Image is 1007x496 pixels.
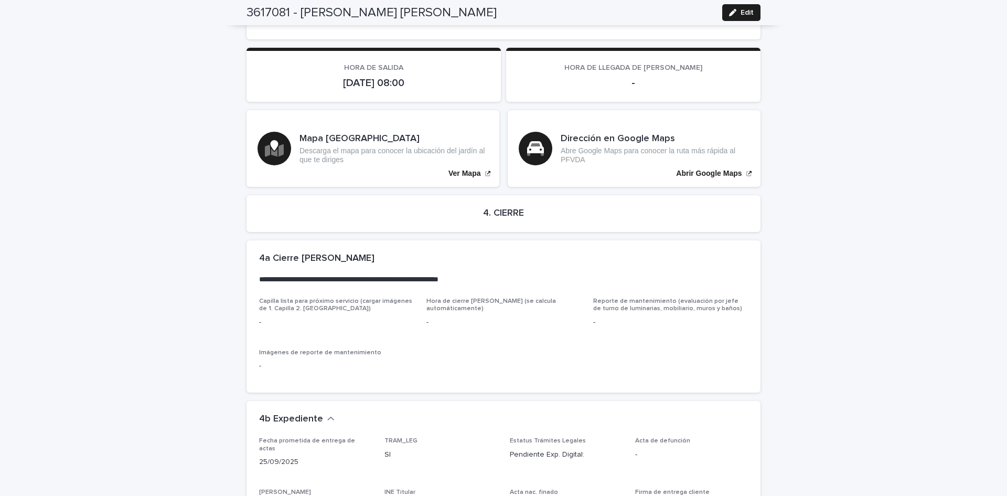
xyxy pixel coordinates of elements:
a: Ver Mapa [247,110,499,187]
span: Imágenes de reporte de mantenimiento [259,350,381,356]
p: 25/09/2025 [259,457,372,468]
h3: Mapa [GEOGRAPHIC_DATA] [299,133,488,145]
span: Estatus Trámites Legales [510,438,586,444]
button: 4b Expediente [259,414,335,425]
span: Capilla lista para próximo servicio (cargar imágenes de 1. Capilla 2. [GEOGRAPHIC_DATA]) [259,298,412,312]
p: SI [384,449,497,460]
span: Acta de defunción [635,438,690,444]
span: INE Titular [384,489,415,495]
span: TRAM_LEG [384,438,417,444]
span: HORA DE LLEGADA DE [PERSON_NAME] [564,64,702,71]
p: - [259,317,414,328]
p: Pendiente Exp. Digital: [510,449,623,460]
h2: 4b Expediente [259,414,323,425]
span: HORA DE SALIDA [344,64,403,71]
span: [PERSON_NAME] [259,489,311,495]
p: - [635,449,748,460]
p: - [426,317,581,328]
span: Acta nac. finado [510,489,558,495]
a: Abrir Google Maps [508,110,760,187]
h2: 4. CIERRE [483,208,524,219]
span: Hora de cierre [PERSON_NAME] (se calcula automáticamente) [426,298,556,312]
p: Descarga el mapa para conocer la ubicación del jardín al que te diriges [299,146,488,164]
span: Fecha prometida de entrega de actas [259,438,355,451]
p: - [259,361,414,372]
p: - [593,317,748,328]
h2: 3617081 - [PERSON_NAME] [PERSON_NAME] [247,5,497,20]
p: Abrir Google Maps [676,169,742,178]
h3: Dirección en Google Maps [561,133,749,145]
p: - [519,77,748,89]
h2: 4a Cierre [PERSON_NAME] [259,253,374,265]
span: Edit [741,9,754,16]
p: Abre Google Maps para conocer la ruta más rápida al PFVDA [561,146,749,164]
p: Ver Mapa [448,169,480,178]
p: [DATE] 08:00 [259,77,488,89]
span: Firma de entrega cliente [635,489,710,495]
span: Reporte de mantenimiento (evaluación por jefe de turno de luminarias, mobiliario, muros y baños) [593,298,742,312]
button: Edit [722,4,760,21]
